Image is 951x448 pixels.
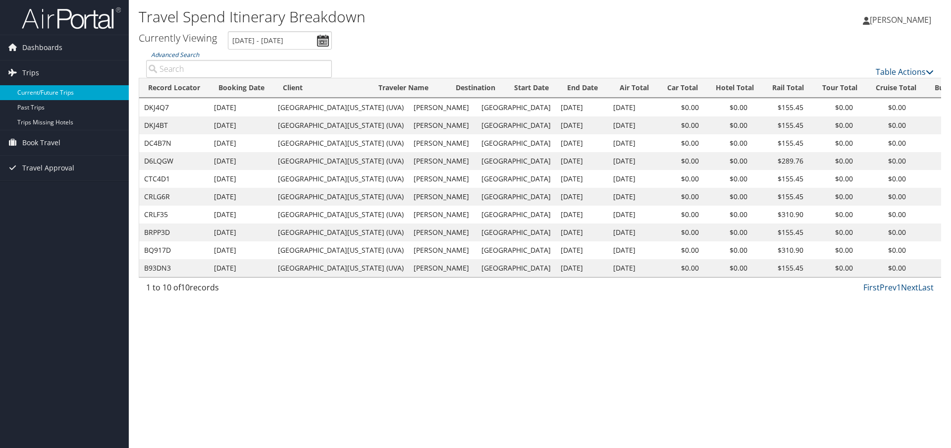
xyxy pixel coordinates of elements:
[704,206,752,224] td: $0.00
[476,206,556,224] td: [GEOGRAPHIC_DATA]
[752,99,808,116] td: $155.45
[139,78,210,98] th: Record Locator: activate to sort column ascending
[476,116,556,134] td: [GEOGRAPHIC_DATA]
[858,99,911,116] td: $0.00
[608,241,657,259] td: [DATE]
[556,116,608,134] td: [DATE]
[209,206,273,224] td: [DATE]
[556,152,608,170] td: [DATE]
[608,188,657,206] td: [DATE]
[209,116,273,134] td: [DATE]
[657,259,704,277] td: $0.00
[273,259,409,277] td: [GEOGRAPHIC_DATA][US_STATE] (UVA)
[210,78,274,98] th: Booking Date: activate to sort column ascending
[273,206,409,224] td: [GEOGRAPHIC_DATA][US_STATE] (UVA)
[273,170,409,188] td: [GEOGRAPHIC_DATA][US_STATE] (UVA)
[476,241,556,259] td: [GEOGRAPHIC_DATA]
[752,259,808,277] td: $155.45
[808,116,858,134] td: $0.00
[273,188,409,206] td: [GEOGRAPHIC_DATA][US_STATE] (UVA)
[752,224,808,241] td: $155.45
[752,134,808,152] td: $155.45
[558,78,610,98] th: End Date: activate to sort column ascending
[146,281,332,298] div: 1 to 10 of records
[273,134,409,152] td: [GEOGRAPHIC_DATA][US_STATE] (UVA)
[858,170,911,188] td: $0.00
[858,116,911,134] td: $0.00
[228,31,332,50] input: [DATE] - [DATE]
[273,224,409,241] td: [GEOGRAPHIC_DATA][US_STATE] (UVA)
[863,5,941,35] a: [PERSON_NAME]
[22,156,74,180] span: Travel Approval
[657,170,704,188] td: $0.00
[657,134,704,152] td: $0.00
[22,6,121,30] img: airportal-logo.png
[209,99,273,116] td: [DATE]
[707,78,763,98] th: Hotel Total: activate to sort column ascending
[610,78,658,98] th: Air Total: activate to sort column ascending
[139,152,209,170] td: D6LQGW
[409,99,476,116] td: [PERSON_NAME]
[139,116,209,134] td: DKJ4BT
[556,259,608,277] td: [DATE]
[209,224,273,241] td: [DATE]
[858,259,911,277] td: $0.00
[409,259,476,277] td: [PERSON_NAME]
[273,152,409,170] td: [GEOGRAPHIC_DATA][US_STATE] (UVA)
[704,170,752,188] td: $0.00
[139,188,209,206] td: CRLG6R
[704,99,752,116] td: $0.00
[447,78,505,98] th: Destination: activate to sort column ascending
[858,224,911,241] td: $0.00
[658,78,707,98] th: Car Total: activate to sort column ascending
[918,282,934,293] a: Last
[813,78,866,98] th: Tour Total: activate to sort column ascending
[273,99,409,116] td: [GEOGRAPHIC_DATA][US_STATE] (UVA)
[608,259,657,277] td: [DATE]
[657,188,704,206] td: $0.00
[139,259,209,277] td: B93DN3
[476,99,556,116] td: [GEOGRAPHIC_DATA]
[657,241,704,259] td: $0.00
[139,241,209,259] td: BQ917D
[752,116,808,134] td: $155.45
[409,188,476,206] td: [PERSON_NAME]
[409,170,476,188] td: [PERSON_NAME]
[808,99,858,116] td: $0.00
[274,78,370,98] th: Client: activate to sort column ascending
[752,170,808,188] td: $155.45
[608,134,657,152] td: [DATE]
[209,170,273,188] td: [DATE]
[704,134,752,152] td: $0.00
[808,134,858,152] td: $0.00
[273,116,409,134] td: [GEOGRAPHIC_DATA][US_STATE] (UVA)
[409,116,476,134] td: [PERSON_NAME]
[556,134,608,152] td: [DATE]
[808,224,858,241] td: $0.00
[209,241,273,259] td: [DATE]
[476,170,556,188] td: [GEOGRAPHIC_DATA]
[556,188,608,206] td: [DATE]
[808,206,858,224] td: $0.00
[476,134,556,152] td: [GEOGRAPHIC_DATA]
[505,78,558,98] th: Start Date: activate to sort column ascending
[409,241,476,259] td: [PERSON_NAME]
[808,152,858,170] td: $0.00
[858,206,911,224] td: $0.00
[752,152,808,170] td: $289.76
[476,188,556,206] td: [GEOGRAPHIC_DATA]
[608,206,657,224] td: [DATE]
[657,224,704,241] td: $0.00
[608,170,657,188] td: [DATE]
[556,170,608,188] td: [DATE]
[704,241,752,259] td: $0.00
[608,99,657,116] td: [DATE]
[608,224,657,241] td: [DATE]
[866,78,925,98] th: Cruise Total: activate to sort column ascending
[608,116,657,134] td: [DATE]
[409,206,476,224] td: [PERSON_NAME]
[409,152,476,170] td: [PERSON_NAME]
[139,134,209,152] td: DC4B7N
[556,99,608,116] td: [DATE]
[858,188,911,206] td: $0.00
